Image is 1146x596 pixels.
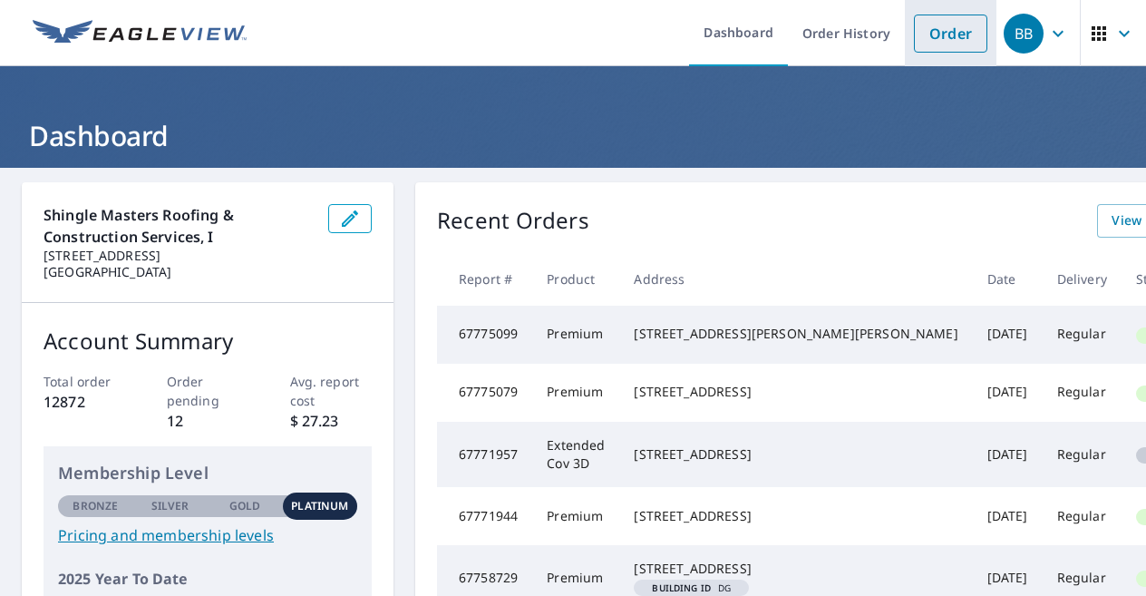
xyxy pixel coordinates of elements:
em: Building ID [652,583,711,592]
th: Address [619,252,972,306]
td: Premium [532,306,619,364]
p: [GEOGRAPHIC_DATA] [44,264,314,280]
p: Account Summary [44,325,372,357]
img: EV Logo [33,20,247,47]
th: Delivery [1043,252,1122,306]
p: Silver [151,498,189,514]
td: Regular [1043,487,1122,545]
p: $ 27.23 [290,410,373,432]
td: 67771957 [437,422,532,487]
td: 67775099 [437,306,532,364]
p: [STREET_ADDRESS] [44,248,314,264]
a: Order [914,15,987,53]
h1: Dashboard [22,117,1124,154]
p: 2025 Year To Date [58,568,357,590]
div: [STREET_ADDRESS][PERSON_NAME][PERSON_NAME] [634,325,957,343]
div: [STREET_ADDRESS] [634,560,957,578]
th: Report # [437,252,532,306]
p: 12 [167,410,249,432]
p: Total order [44,372,126,391]
p: Platinum [291,498,348,514]
td: [DATE] [973,364,1043,422]
div: [STREET_ADDRESS] [634,507,957,525]
td: [DATE] [973,487,1043,545]
p: Avg. report cost [290,372,373,410]
td: Regular [1043,364,1122,422]
td: Premium [532,364,619,422]
th: Date [973,252,1043,306]
td: Extended Cov 3D [532,422,619,487]
td: 67771944 [437,487,532,545]
a: Pricing and membership levels [58,524,357,546]
p: Membership Level [58,461,357,485]
td: [DATE] [973,306,1043,364]
p: Order pending [167,372,249,410]
p: Recent Orders [437,204,589,238]
div: [STREET_ADDRESS] [634,383,957,401]
td: Premium [532,487,619,545]
td: 67775079 [437,364,532,422]
div: BB [1004,14,1044,54]
p: Bronze [73,498,118,514]
p: Gold [229,498,260,514]
p: Shingle Masters Roofing & Construction Services, I [44,204,314,248]
td: [DATE] [973,422,1043,487]
td: Regular [1043,306,1122,364]
th: Product [532,252,619,306]
div: [STREET_ADDRESS] [634,445,957,464]
p: 12872 [44,391,126,413]
span: DG [641,583,742,592]
td: Regular [1043,422,1122,487]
